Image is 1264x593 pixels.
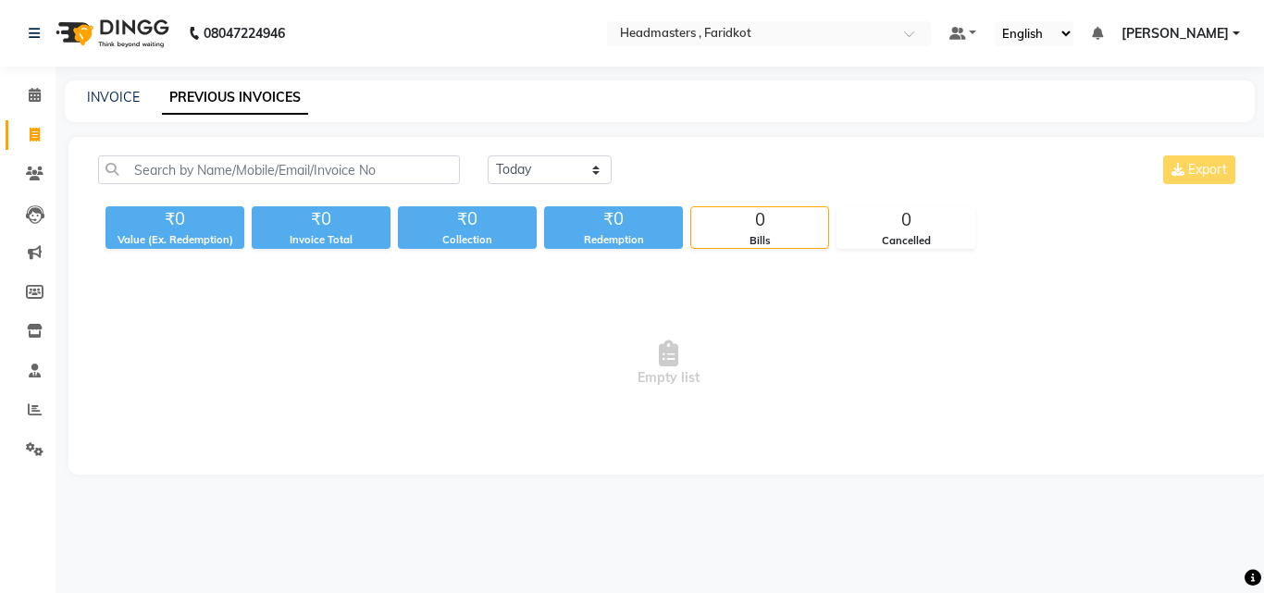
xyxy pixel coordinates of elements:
[1121,24,1229,43] span: [PERSON_NAME]
[98,271,1239,456] span: Empty list
[398,232,537,248] div: Collection
[105,206,244,232] div: ₹0
[87,89,140,105] a: INVOICE
[162,81,308,115] a: PREVIOUS INVOICES
[98,155,460,184] input: Search by Name/Mobile/Email/Invoice No
[544,206,683,232] div: ₹0
[837,207,974,233] div: 0
[252,206,390,232] div: ₹0
[544,232,683,248] div: Redemption
[398,206,537,232] div: ₹0
[105,232,244,248] div: Value (Ex. Redemption)
[837,233,974,249] div: Cancelled
[47,7,174,59] img: logo
[204,7,285,59] b: 08047224946
[691,207,828,233] div: 0
[252,232,390,248] div: Invoice Total
[691,233,828,249] div: Bills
